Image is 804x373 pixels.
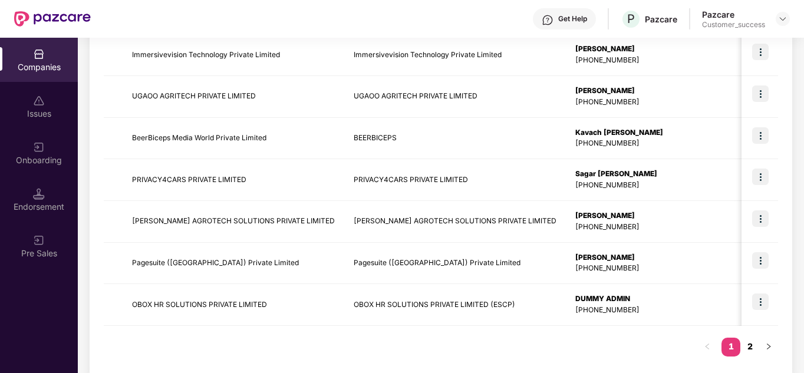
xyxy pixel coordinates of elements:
[575,169,726,180] div: Sagar [PERSON_NAME]
[33,95,45,107] img: svg+xml;base64,PHN2ZyBpZD0iSXNzdWVzX2Rpc2FibGVkIiB4bWxucz0iaHR0cDovL3d3dy53My5vcmcvMjAwMC9zdmciIH...
[33,235,45,246] img: svg+xml;base64,PHN2ZyB3aWR0aD0iMjAiIGhlaWdodD0iMjAiIHZpZXdCb3g9IjAgMCAyMCAyMCIgZmlsbD0ibm9uZSIgeG...
[123,159,344,201] td: PRIVACY4CARS PRIVATE LIMITED
[740,338,759,355] a: 2
[765,343,772,350] span: right
[645,14,677,25] div: Pazcare
[698,338,717,357] button: left
[752,293,769,310] img: icon
[33,188,45,200] img: svg+xml;base64,PHN2ZyB3aWR0aD0iMTQuNSIgaGVpZ2h0PSIxNC41IiB2aWV3Qm94PSIwIDAgMTYgMTYiIGZpbGw9Im5vbm...
[698,338,717,357] li: Previous Page
[575,222,726,233] div: [PHONE_NUMBER]
[14,11,91,27] img: New Pazcare Logo
[752,127,769,144] img: icon
[33,48,45,60] img: svg+xml;base64,PHN2ZyBpZD0iQ29tcGFuaWVzIiB4bWxucz0iaHR0cDovL3d3dy53My5vcmcvMjAwMC9zdmciIHdpZHRoPS...
[752,252,769,269] img: icon
[123,76,344,118] td: UGAOO AGRITECH PRIVATE LIMITED
[123,201,344,243] td: [PERSON_NAME] AGROTECH SOLUTIONS PRIVATE LIMITED
[752,44,769,60] img: icon
[575,305,726,316] div: [PHONE_NUMBER]
[575,138,726,149] div: [PHONE_NUMBER]
[740,338,759,357] li: 2
[123,34,344,76] td: Immersivevision Technology Private Limited
[575,85,726,97] div: [PERSON_NAME]
[752,210,769,227] img: icon
[344,243,566,285] td: Pagesuite ([GEOGRAPHIC_DATA]) Private Limited
[344,159,566,201] td: PRIVACY4CARS PRIVATE LIMITED
[575,293,726,305] div: DUMMY ADMIN
[778,14,787,24] img: svg+xml;base64,PHN2ZyBpZD0iRHJvcGRvd24tMzJ4MzIiIHhtbG5zPSJodHRwOi8vd3d3LnczLm9yZy8yMDAwL3N2ZyIgd2...
[344,76,566,118] td: UGAOO AGRITECH PRIVATE LIMITED
[344,284,566,326] td: OBOX HR SOLUTIONS PRIVATE LIMITED (ESCP)
[575,127,726,138] div: Kavach [PERSON_NAME]
[575,210,726,222] div: [PERSON_NAME]
[542,14,553,26] img: svg+xml;base64,PHN2ZyBpZD0iSGVscC0zMngzMiIgeG1sbnM9Imh0dHA6Ly93d3cudzMub3JnLzIwMDAvc3ZnIiB3aWR0aD...
[344,34,566,76] td: Immersivevision Technology Private Limited
[721,338,740,355] a: 1
[123,284,344,326] td: OBOX HR SOLUTIONS PRIVATE LIMITED
[627,12,635,26] span: P
[33,141,45,153] img: svg+xml;base64,PHN2ZyB3aWR0aD0iMjAiIGhlaWdodD0iMjAiIHZpZXdCb3g9IjAgMCAyMCAyMCIgZmlsbD0ibm9uZSIgeG...
[344,118,566,160] td: BEERBICEPS
[704,343,711,350] span: left
[759,338,778,357] li: Next Page
[752,169,769,185] img: icon
[558,14,587,24] div: Get Help
[575,97,726,108] div: [PHONE_NUMBER]
[702,20,765,29] div: Customer_success
[575,44,726,55] div: [PERSON_NAME]
[721,338,740,357] li: 1
[123,243,344,285] td: Pagesuite ([GEOGRAPHIC_DATA]) Private Limited
[575,180,726,191] div: [PHONE_NUMBER]
[123,118,344,160] td: BeerBiceps Media World Private Limited
[575,263,726,274] div: [PHONE_NUMBER]
[344,201,566,243] td: [PERSON_NAME] AGROTECH SOLUTIONS PRIVATE LIMITED
[702,9,765,20] div: Pazcare
[759,338,778,357] button: right
[752,85,769,102] img: icon
[575,55,726,66] div: [PHONE_NUMBER]
[575,252,726,263] div: [PERSON_NAME]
